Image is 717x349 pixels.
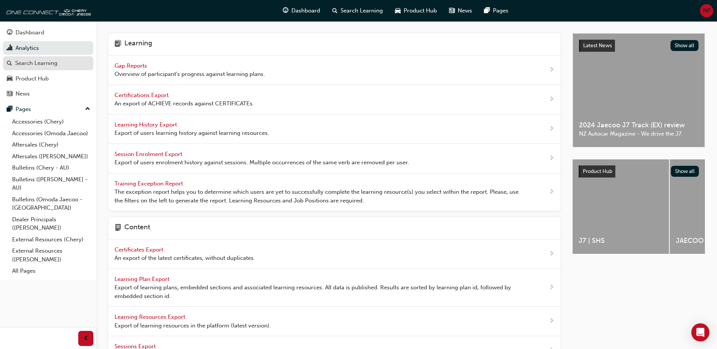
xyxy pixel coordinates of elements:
span: Learning Plan Export [115,276,171,283]
a: Search Learning [3,56,93,70]
a: Aftersales ([PERSON_NAME]) [9,151,93,162]
a: Certificates Export An export of the latest certificates, without duplicates.next-icon [108,239,561,269]
a: Learning Plan Export Export of learning plans, embedded sections and associated learning resource... [108,269,561,307]
span: next-icon [549,283,554,292]
div: Open Intercom Messenger [691,323,709,341]
span: Overview of participant's progress against learning plans. [115,70,265,79]
span: pages-icon [484,6,490,15]
h4: Content [124,223,150,233]
a: Learning Resources Export Export of learning resources in the platform (latest version).next-icon [108,307,561,336]
h4: Learning [124,39,152,49]
button: Pages [3,102,93,116]
img: oneconnect [4,3,91,18]
span: Session Enrolment Export [115,151,184,158]
a: Accessories (Chery) [9,116,93,128]
span: next-icon [549,124,554,134]
div: Pages [15,105,31,114]
a: car-iconProduct Hub [389,3,443,19]
span: Product Hub [583,168,612,174]
span: news-icon [449,6,455,15]
div: Product Hub [15,74,49,83]
a: guage-iconDashboard [277,3,326,19]
span: guage-icon [7,29,12,36]
span: Certifications Export [115,92,170,99]
span: page-icon [115,223,121,233]
a: Bulletins ([PERSON_NAME] - AU) [9,174,93,194]
a: Learning History Export Export of users learning history against learning resources.next-icon [108,114,561,144]
a: Dealer Principals ([PERSON_NAME]) [9,214,93,234]
button: DashboardAnalyticsSearch LearningProduct HubNews [3,24,93,102]
span: Latest News [583,42,612,49]
span: Learning Resources Export [115,313,187,320]
span: Product Hub [404,6,437,15]
span: Export of learning plans, embedded sections and associated learning resources. All data is publis... [115,283,525,300]
span: 2024 Jaecoo J7 Track (EX) review [579,121,698,130]
span: next-icon [549,317,554,326]
a: Training Exception Report The exception report helps you to determine which users are yet to succ... [108,173,561,212]
a: Analytics [3,41,93,55]
a: Product HubShow all [579,165,699,178]
span: An export of the latest certificates, without duplicates. [115,254,255,263]
a: External Resources (Chery) [9,234,93,246]
a: Latest NewsShow all [579,40,698,52]
a: External Resources ([PERSON_NAME]) [9,245,93,265]
span: pages-icon [7,106,12,113]
span: prev-icon [83,334,89,343]
span: Export of learning resources in the platform (latest version). [115,321,271,330]
a: Product Hub [3,72,93,86]
a: Session Enrolment Export Export of users enrolment history against sessions. Multiple occurrences... [108,144,561,173]
a: Gap Reports Overview of participant's progress against learning plans.next-icon [108,56,561,85]
span: News [458,6,472,15]
span: Learning History Export [115,121,178,128]
a: search-iconSearch Learning [326,3,389,19]
a: News [3,87,93,101]
a: Aftersales (Chery) [9,139,93,151]
a: All Pages [9,265,93,277]
span: car-icon [7,76,12,82]
span: next-icon [549,249,554,259]
span: chart-icon [7,45,12,52]
div: Dashboard [15,28,44,37]
span: Pages [493,6,508,15]
span: NZ Autocar Magazine - We drive the J7. [579,130,698,138]
a: Latest NewsShow all2024 Jaecoo J7 Track (EX) reviewNZ Autocar Magazine - We drive the J7. [573,33,705,147]
span: next-icon [549,154,554,163]
button: Show all [671,40,699,51]
a: Certifications Export An export of ACHIEVE records against CERTIFICATEs.next-icon [108,85,561,114]
span: learning-icon [115,39,121,49]
span: Gap Reports [115,62,149,69]
span: Export of users learning history against learning resources. [115,129,269,137]
div: Search Learning [15,59,57,68]
span: next-icon [549,95,554,104]
span: Certificates Export [115,246,165,253]
div: News [15,90,30,98]
span: Dashboard [291,6,320,15]
span: up-icon [85,104,90,114]
span: car-icon [395,6,401,15]
span: Search Learning [341,6,383,15]
span: guage-icon [283,6,288,15]
span: Export of users enrolment history against sessions. Multiple occurrences of the same verb are rem... [115,158,409,167]
a: news-iconNews [443,3,478,19]
span: search-icon [7,60,12,67]
span: J7 | SHS [579,236,663,245]
a: J7 | SHS [573,159,669,254]
a: Bulletins (Omoda Jaecoo - [GEOGRAPHIC_DATA]) [9,194,93,214]
span: next-icon [549,65,554,75]
span: An export of ACHIEVE records against CERTIFICATEs. [115,99,254,108]
span: search-icon [332,6,338,15]
a: Bulletins (Chery - AU) [9,162,93,174]
button: Show all [671,166,699,177]
span: The exception report helps you to determine which users are yet to successfully complete the lear... [115,188,525,205]
span: next-icon [549,187,554,197]
span: NP [703,6,711,15]
a: Dashboard [3,26,93,40]
span: news-icon [7,91,12,97]
span: Training Exception Report [115,180,184,187]
a: Accessories (Omoda Jaecoo) [9,128,93,139]
a: pages-iconPages [478,3,514,19]
button: NP [700,4,713,17]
